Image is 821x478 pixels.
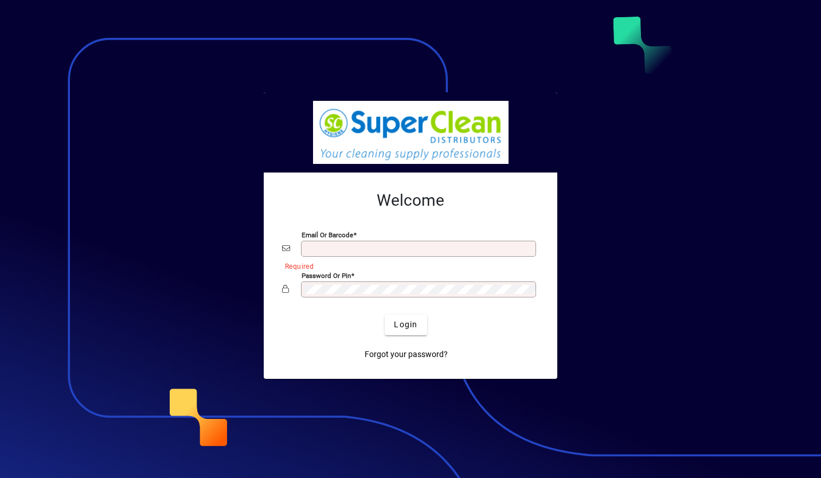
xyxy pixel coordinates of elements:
span: Login [394,319,417,331]
a: Forgot your password? [360,344,452,365]
button: Login [385,315,427,335]
mat-error: Required [285,260,530,272]
h2: Welcome [282,191,539,210]
mat-label: Password or Pin [302,271,351,279]
mat-label: Email or Barcode [302,230,353,238]
span: Forgot your password? [365,348,448,361]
